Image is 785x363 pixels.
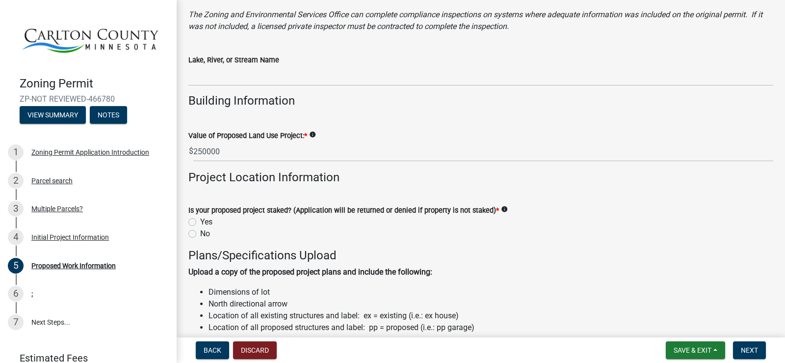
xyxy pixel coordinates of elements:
[188,170,773,185] h4: Project Location Information
[31,262,116,269] div: Proposed Work Information
[90,106,127,124] button: Notes
[8,286,24,302] div: 6
[674,346,711,354] span: Save & Exit
[8,229,24,245] div: 4
[733,341,766,359] button: Next
[188,133,307,140] label: Value of Proposed Land Use Project:
[233,341,277,359] button: Discard
[200,228,210,240] label: No
[196,341,229,359] button: Back
[200,216,212,228] label: Yes
[209,286,538,298] li: Dimensions of lot
[204,346,221,354] span: Back
[8,314,24,330] div: 7
[188,10,762,31] i: The Zoning and Environmental Services Office can complete compliance inspections on systems where...
[8,144,24,160] div: 1
[501,206,508,213] i: info
[20,77,169,91] h4: Zoning Permit
[20,106,86,124] button: View Summary
[20,10,161,66] img: Carlton County, Minnesota
[20,112,86,120] wm-modal-confirm: Summary
[188,207,499,214] label: Is your proposed project staked? (Application will be returned or denied if property is not staked)
[309,131,316,138] i: info
[31,290,33,297] div: :
[666,341,725,359] button: Save & Exit
[8,201,24,217] div: 3
[31,205,83,212] div: Multiple Parcels?
[188,249,773,263] h4: Plans/Specifications Upload
[741,346,758,354] span: Next
[20,94,157,104] span: ZP-NOT REVIEWED-466780
[8,173,24,189] div: 2
[188,57,279,64] label: Lake, River, or Stream Name
[31,177,73,184] div: Parcel search
[209,310,538,322] li: Location of all existing structures and label: ex = existing (i.e.: ex house)
[209,298,538,310] li: North directional arrow
[31,149,149,156] div: Zoning Permit Application Introduction
[188,94,773,108] h4: Building Information
[90,112,127,120] wm-modal-confirm: Notes
[31,234,109,241] div: Initial Project Information
[188,267,432,277] strong: Upload a copy of the proposed project plans and include the following:
[188,141,194,162] span: $
[8,258,24,274] div: 5
[209,322,538,334] li: Location of all proposed structures and label: pp = proposed (i.e.: pp garage)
